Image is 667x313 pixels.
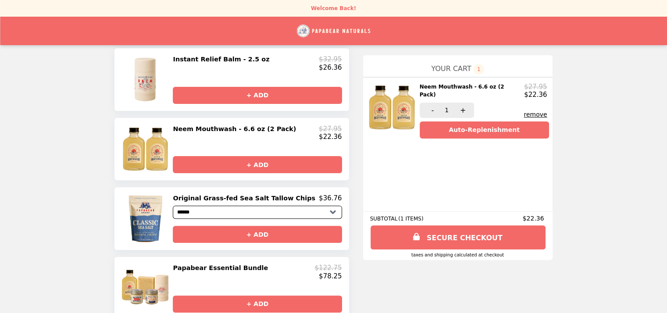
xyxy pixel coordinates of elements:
button: remove [524,111,547,118]
img: Neem Mouthwash - 6.6 oz (2 Pack) [121,125,171,173]
p: $26.36 [319,64,342,71]
button: Auto-Replenishment [420,121,549,139]
p: Welcome Back! [311,5,356,11]
button: + ADD [173,295,342,313]
button: + [450,103,474,118]
img: Papabear Essential Bundle [121,264,171,312]
span: ( 1 ITEMS ) [398,216,423,222]
img: Instant Relief Balm - 2.5 oz [121,55,171,103]
span: $22.36 [523,215,546,222]
span: 1 [474,64,484,75]
img: Brand Logo [297,22,371,40]
p: $27.95 [319,125,342,133]
p: $78.25 [319,272,342,280]
span: SUBTOTAL [370,216,399,222]
p: $22.36 [524,91,547,99]
div: Taxes and Shipping calculated at checkout [370,253,546,257]
h2: Instant Relief Balm - 2.5 oz [173,55,273,63]
button: + ADD [173,156,342,173]
p: $122.75 [314,264,342,272]
p: $32.95 [319,55,342,63]
p: $36.76 [319,194,342,202]
p: $27.95 [524,83,547,91]
button: + ADD [173,87,342,104]
a: SECURE CHECKOUT [371,225,546,249]
span: 1 [445,107,449,114]
h2: Papabear Essential Bundle [173,264,271,272]
p: $22.36 [319,133,342,141]
select: Select a product variant [173,206,342,219]
img: Original Grass-fed Sea Salt Tallow Chips [121,194,171,243]
button: - [420,103,444,118]
h2: Original Grass-fed Sea Salt Tallow Chips [173,194,319,202]
button: + ADD [173,226,342,243]
img: Neem Mouthwash - 6.6 oz (2 Pack) [367,83,418,132]
span: YOUR CART [431,64,471,73]
h2: Neem Mouthwash - 6.6 oz (2 Pack) [420,83,524,99]
h2: Neem Mouthwash - 6.6 oz (2 Pack) [173,125,300,133]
